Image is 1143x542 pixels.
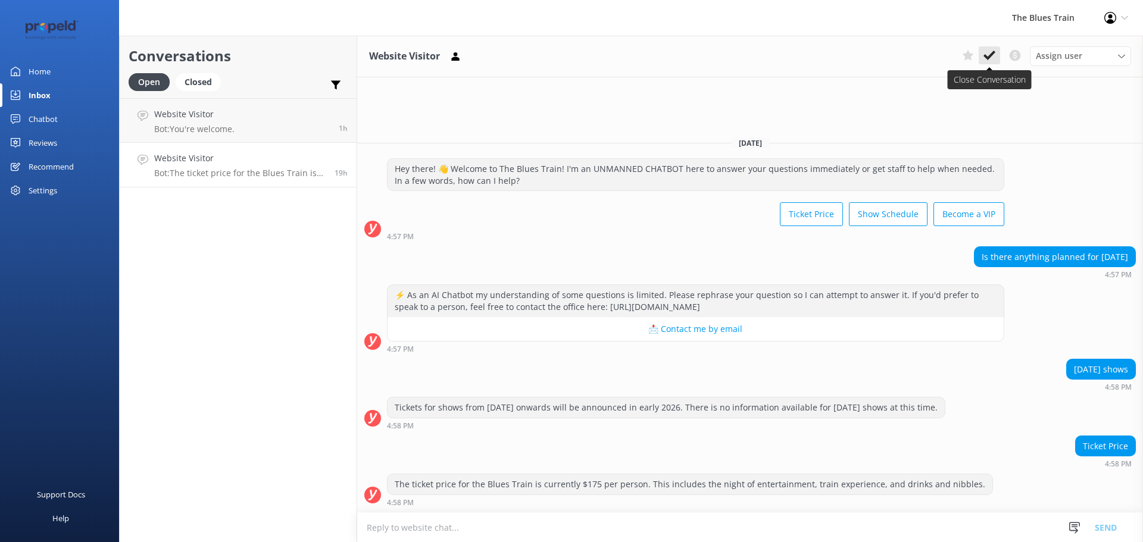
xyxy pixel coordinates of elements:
div: Assign User [1030,46,1131,65]
p: Bot: The ticket price for the Blues Train is currently $175 per person. This includes the night o... [154,168,326,178]
div: The ticket price for the Blues Train is currently $175 per person. This includes the night of ent... [388,474,992,494]
strong: 4:57 PM [387,233,414,240]
div: ⚡ As an AI Chatbot my understanding of some questions is limited. Please rephrase your question s... [388,285,1004,317]
div: [DATE] shows [1067,359,1135,380]
h4: Website Visitor [154,152,326,165]
strong: 4:58 PM [387,422,414,430]
div: Closed [176,73,221,91]
div: Is there anything planned for [DATE] [975,247,1135,267]
div: Chatbot [29,107,58,131]
button: Ticket Price [780,202,843,226]
div: Home [29,59,51,83]
h3: Website Visitor [369,49,440,64]
button: Become a VIP [933,202,1004,226]
h2: Conversations [129,45,348,67]
div: Support Docs [37,483,85,506]
div: Hey there! 👋 Welcome to The Blues Train! I'm an UNMANNED CHATBOT here to answer your questions im... [388,159,1004,190]
strong: 4:58 PM [1105,384,1132,391]
span: [DATE] [732,138,769,148]
p: Bot: You're welcome. [154,124,235,134]
span: Oct 09 2025 04:58pm (UTC +11:00) Australia/Sydney [335,168,348,178]
div: Oct 09 2025 04:57pm (UTC +11:00) Australia/Sydney [974,270,1136,278]
div: Reviews [29,131,57,155]
div: Oct 09 2025 04:58pm (UTC +11:00) Australia/Sydney [387,421,945,430]
div: Oct 09 2025 04:58pm (UTC +11:00) Australia/Sydney [1075,459,1136,468]
div: Ticket Price [1076,436,1135,456]
strong: 4:57 PM [1105,271,1132,278]
div: Oct 09 2025 04:57pm (UTC +11:00) Australia/Sydney [387,232,1004,240]
div: Settings [29,178,57,202]
strong: 4:57 PM [387,346,414,353]
div: Recommend [29,155,74,178]
strong: 4:58 PM [387,499,414,506]
button: 📩 Contact me by email [388,317,1004,341]
button: Show Schedule [849,202,927,226]
div: Tickets for shows from [DATE] onwards will be announced in early 2026. There is no information av... [388,397,945,418]
h4: Website Visitor [154,108,235,121]
img: 12-1677471078.png [18,20,86,40]
div: Help [52,506,69,530]
span: Assign user [1036,49,1082,62]
a: Closed [176,75,227,88]
a: Open [129,75,176,88]
div: Oct 09 2025 04:58pm (UTC +11:00) Australia/Sydney [1066,383,1136,391]
div: Oct 09 2025 04:57pm (UTC +11:00) Australia/Sydney [387,344,1004,353]
div: Inbox [29,83,51,107]
div: Open [129,73,170,91]
div: Oct 09 2025 04:58pm (UTC +11:00) Australia/Sydney [387,498,993,506]
span: Oct 10 2025 10:57am (UTC +11:00) Australia/Sydney [339,123,348,133]
a: Website VisitorBot:You're welcome.1h [120,98,357,143]
a: Website VisitorBot:The ticket price for the Blues Train is currently $175 per person. This includ... [120,143,357,187]
strong: 4:58 PM [1105,460,1132,468]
